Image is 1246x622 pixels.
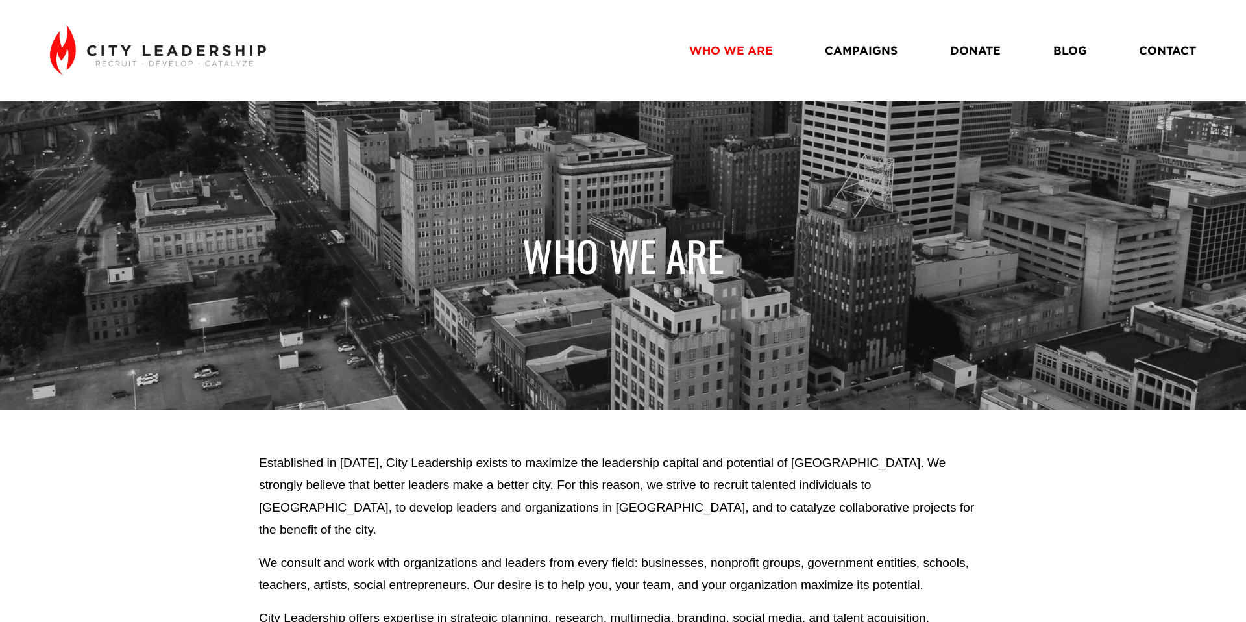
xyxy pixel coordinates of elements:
a: CAMPAIGNS [825,39,898,62]
a: BLOG [1053,39,1087,62]
img: City Leadership - Recruit. Develop. Catalyze. [50,25,266,75]
a: DONATE [950,39,1001,62]
h1: WHO WE ARE [259,230,987,281]
p: Established in [DATE], City Leadership exists to maximize the leadership capital and potential of... [259,452,987,541]
a: CONTACT [1139,39,1196,62]
p: We consult and work with organizations and leaders from every field: businesses, nonprofit groups... [259,552,987,597]
a: WHO WE ARE [689,39,773,62]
